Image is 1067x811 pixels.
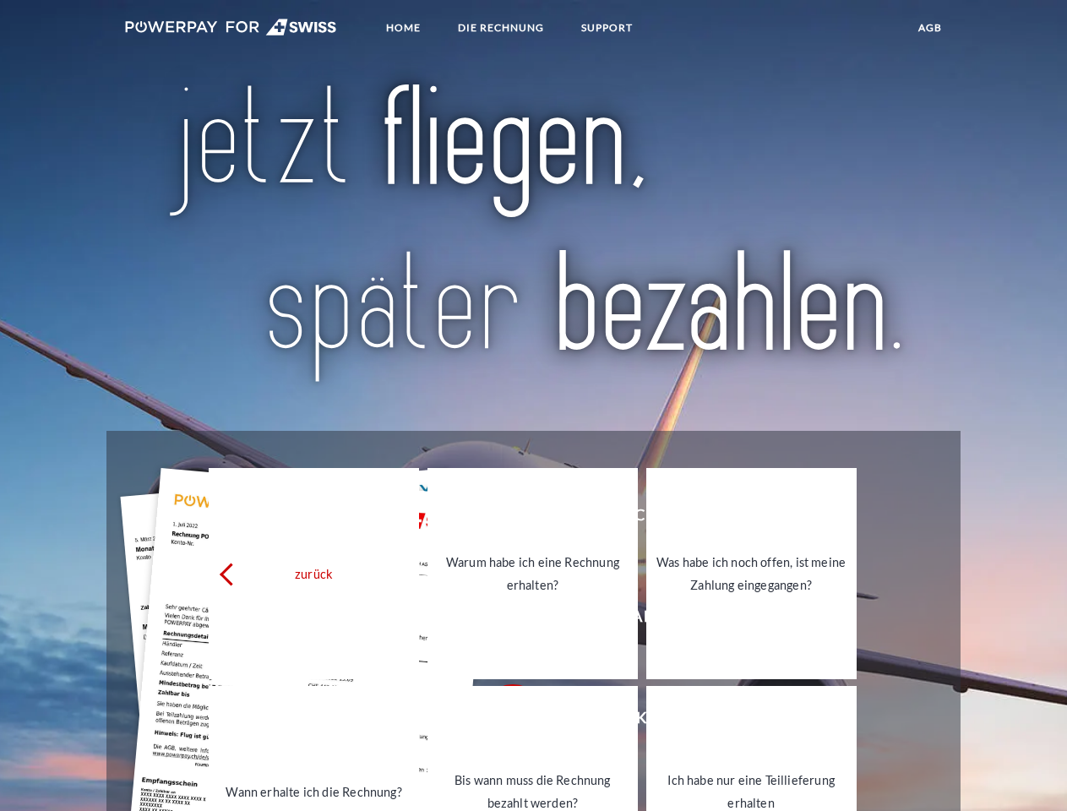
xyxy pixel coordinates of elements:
[646,468,857,679] a: Was habe ich noch offen, ist meine Zahlung eingegangen?
[444,13,558,43] a: DIE RECHNUNG
[161,81,906,389] img: title-swiss_de.svg
[904,13,956,43] a: agb
[438,551,628,596] div: Warum habe ich eine Rechnung erhalten?
[567,13,647,43] a: SUPPORT
[372,13,435,43] a: Home
[125,19,337,35] img: logo-swiss-white.svg
[219,780,409,803] div: Wann erhalte ich die Rechnung?
[656,551,847,596] div: Was habe ich noch offen, ist meine Zahlung eingegangen?
[219,563,409,585] div: zurück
